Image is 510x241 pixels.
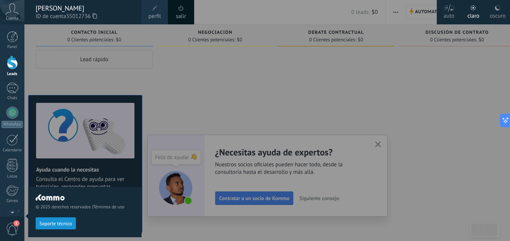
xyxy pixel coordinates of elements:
[2,148,23,153] div: Calendario
[36,4,134,12] div: [PERSON_NAME]
[36,220,76,226] a: Soporte técnico
[93,204,124,210] a: Términos de uso
[2,199,23,203] div: Correo
[14,220,20,226] span: 1
[148,12,161,21] span: perfil
[2,174,23,179] div: Listas
[2,96,23,101] div: Chats
[36,12,134,21] span: ID de cuenta
[2,45,23,50] div: Panel
[444,5,454,24] div: auto
[36,204,134,210] span: © 2025 derechos reservados |
[490,5,505,24] div: oscuro
[176,12,186,21] a: salir
[66,12,97,21] span: 35012736
[2,72,23,77] div: Leads
[39,221,72,226] span: Soporte técnico
[36,217,76,229] button: Soporte técnico
[468,5,480,24] div: claro
[6,16,18,21] span: Cuenta
[2,121,23,128] div: WhatsApp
